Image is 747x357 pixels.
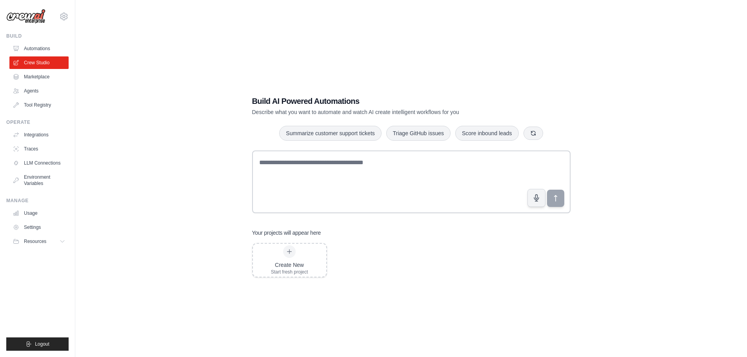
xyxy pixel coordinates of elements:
a: Usage [9,207,69,219]
p: Describe what you want to automate and watch AI create intelligent workflows for you [252,108,516,116]
a: Automations [9,42,69,55]
a: Tool Registry [9,99,69,111]
button: Summarize customer support tickets [279,126,381,141]
a: Crew Studio [9,56,69,69]
a: Settings [9,221,69,234]
div: Start fresh project [271,269,308,275]
a: Traces [9,143,69,155]
button: Score inbound leads [455,126,519,141]
button: Logout [6,337,69,351]
a: Integrations [9,129,69,141]
span: Logout [35,341,49,347]
button: Click to speak your automation idea [527,189,545,207]
div: Create New [271,261,308,269]
img: Logo [6,9,45,24]
button: Get new suggestions [523,127,543,140]
div: Build [6,33,69,39]
h1: Build AI Powered Automations [252,96,516,107]
div: Manage [6,198,69,204]
button: Resources [9,235,69,248]
button: Triage GitHub issues [386,126,451,141]
span: Resources [24,238,46,245]
a: Environment Variables [9,171,69,190]
a: Marketplace [9,71,69,83]
div: Operate [6,119,69,125]
h3: Your projects will appear here [252,229,321,237]
a: LLM Connections [9,157,69,169]
a: Agents [9,85,69,97]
